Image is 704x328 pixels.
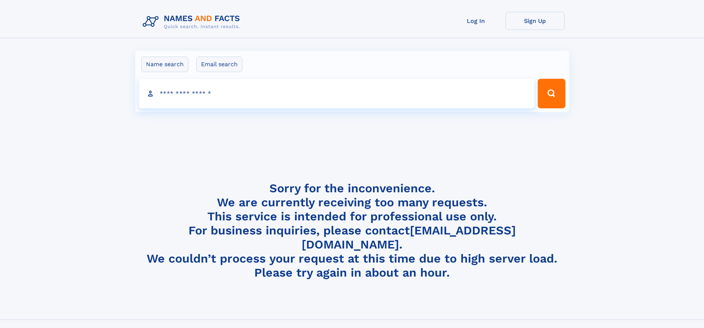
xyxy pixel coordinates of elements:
[140,181,565,280] h4: Sorry for the inconvenience. We are currently receiving too many requests. This service is intend...
[196,57,242,72] label: Email search
[538,79,565,108] button: Search Button
[302,223,516,251] a: [EMAIL_ADDRESS][DOMAIN_NAME]
[141,57,188,72] label: Name search
[506,12,565,30] a: Sign Up
[139,79,535,108] input: search input
[140,12,246,32] img: Logo Names and Facts
[446,12,506,30] a: Log In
